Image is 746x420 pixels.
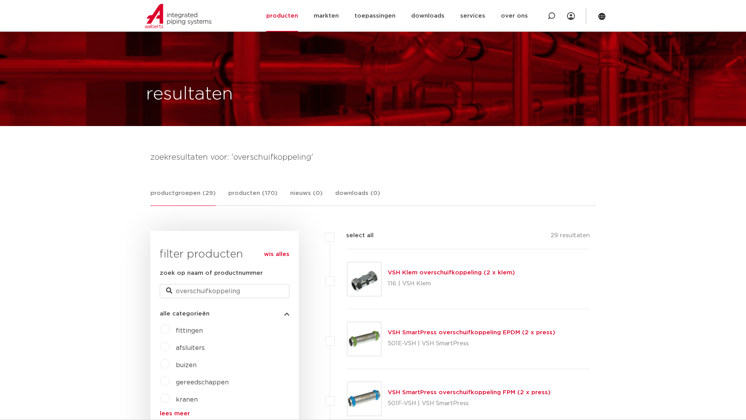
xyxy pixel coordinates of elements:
[146,82,233,107] h1: resultaten
[160,269,263,278] label: zoek op naam of productnummer
[176,379,229,386] a: gereedschappen
[228,189,278,205] a: producten (170)
[160,311,289,317] button: alle categorieën
[176,362,197,368] a: buizen
[160,247,289,262] h3: filter producten
[150,189,216,206] a: productgroepen (29)
[388,397,551,410] p: 501F-VSH | VSH SmartPress
[388,337,555,350] p: 501E-VSH | VSH SmartPress
[388,389,551,395] a: VSH SmartPress overschuifkoppeling FPM (2 x press)
[160,284,289,298] input: zoeken
[334,231,374,240] label: select all
[388,270,515,276] a: VSH Klem overschuifkoppeling (2 x klem)
[388,278,515,290] p: 116 | VSH Klem
[176,328,203,334] a: fittingen
[176,397,198,403] a: kranen
[551,231,590,243] p: 29 resultaten
[388,330,555,335] a: VSH SmartPress overschuifkoppeling EPDM (2 x press)
[335,189,380,205] a: downloads (0)
[176,345,205,351] a: afsluiters
[290,189,323,205] a: nieuws (0)
[347,382,381,416] img: Thumbnail for VSH SmartPress overschuifkoppeling FPM (2 x press)
[150,151,596,164] h4: zoekresultaten voor: 'overschuifkoppeling'
[160,311,210,317] span: alle categorieën
[347,262,381,296] img: Thumbnail for VSH Klem overschuifkoppeling (2 x klem)
[160,411,289,416] a: lees meer
[347,322,381,356] img: Thumbnail for VSH SmartPress overschuifkoppeling EPDM (2 x press)
[264,250,289,259] a: wis alles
